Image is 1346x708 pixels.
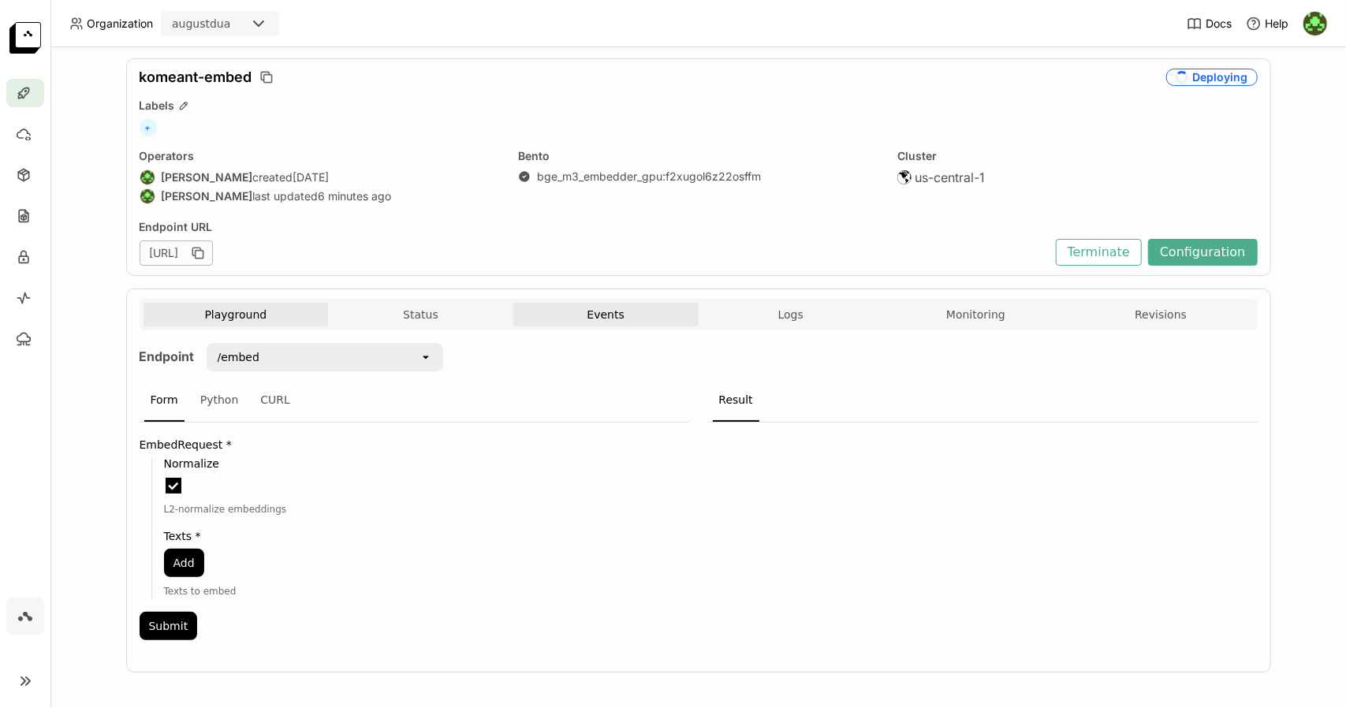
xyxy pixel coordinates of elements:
[140,69,252,86] span: komeant-embed
[140,170,155,184] img: August Dua
[319,189,392,203] span: 6 minutes ago
[87,17,153,31] span: Organization
[140,189,155,203] img: August Dua
[140,348,195,364] strong: Endpoint
[1068,303,1254,326] button: Revisions
[162,170,253,184] strong: [PERSON_NAME]
[140,612,198,640] button: Submit
[164,457,689,470] label: Normalize
[1265,17,1288,31] span: Help
[883,303,1068,326] button: Monitoring
[1175,70,1189,84] i: loading
[144,303,329,326] button: Playground
[1056,239,1142,266] button: Terminate
[140,119,157,136] span: +
[140,149,500,163] div: Operators
[164,583,689,599] div: Texts to embed
[140,99,1258,113] div: Labels
[140,220,1048,234] div: Endpoint URL
[164,530,689,542] label: Texts *
[194,379,245,422] div: Python
[713,379,759,422] div: Result
[518,149,878,163] div: Bento
[1206,17,1232,31] span: Docs
[897,149,1258,163] div: Cluster
[162,189,253,203] strong: [PERSON_NAME]
[144,379,185,422] div: Form
[254,379,296,422] div: CURL
[164,549,204,577] button: Add
[172,16,230,32] div: augustdua
[1303,12,1327,35] img: August Dua
[915,170,985,185] span: us-central-1
[140,170,500,185] div: created
[1148,239,1258,266] button: Configuration
[328,303,513,326] button: Status
[293,170,330,184] span: [DATE]
[1166,69,1258,86] div: Deploying
[1246,16,1288,32] div: Help
[9,22,41,54] img: logo
[419,351,432,363] svg: open
[218,349,259,365] div: /embed
[537,170,761,184] a: bge_m3_embedder_gpu:f2xugol6z22osffm
[140,438,689,451] label: EmbedRequest *
[140,240,213,266] div: [URL]
[164,501,689,517] div: L2-normalize embeddings
[232,17,233,32] input: Selected augustdua.
[513,303,699,326] button: Events
[778,307,803,322] span: Logs
[261,349,263,365] input: Selected /embed.
[140,188,500,204] div: last updated
[1187,16,1232,32] a: Docs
